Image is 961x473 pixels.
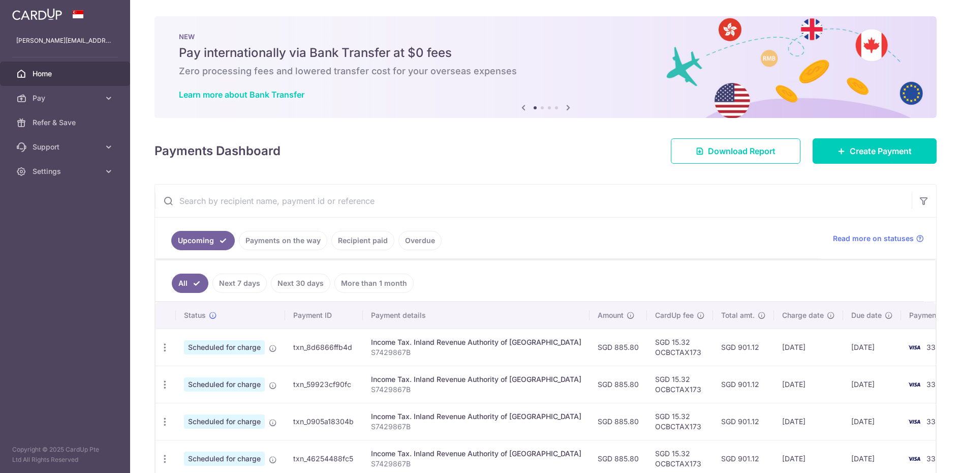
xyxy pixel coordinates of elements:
p: S7429867B [371,385,581,395]
a: Create Payment [813,138,937,164]
p: [PERSON_NAME][EMAIL_ADDRESS][DOMAIN_NAME] [16,36,114,46]
span: Pay [33,93,100,103]
a: Next 7 days [212,274,267,293]
img: Bank Card [904,416,924,428]
a: Learn more about Bank Transfer [179,90,304,100]
div: Income Tax. Inland Revenue Authority of [GEOGRAPHIC_DATA] [371,449,581,459]
td: SGD 901.12 [713,366,774,403]
th: Payment ID [285,302,363,329]
span: Scheduled for charge [184,415,265,429]
td: [DATE] [774,366,843,403]
img: Bank Card [904,378,924,391]
span: Charge date [782,310,824,320]
th: Payment details [363,302,590,329]
span: Settings [33,166,100,176]
span: Create Payment [850,145,912,157]
span: 3336 [926,380,945,389]
span: 3336 [926,343,945,351]
span: CardUp fee [655,310,694,320]
h5: Pay internationally via Bank Transfer at $0 fees [179,45,912,61]
div: Income Tax. Inland Revenue Authority of [GEOGRAPHIC_DATA] [371,374,581,385]
a: Recipient paid [331,231,394,250]
a: Download Report [671,138,800,164]
h4: Payments Dashboard [154,142,281,160]
p: S7429867B [371,459,581,469]
img: CardUp [12,8,62,20]
a: Next 30 days [271,274,330,293]
td: SGD 15.32 OCBCTAX173 [647,366,713,403]
span: 3336 [926,417,945,426]
span: Scheduled for charge [184,452,265,466]
input: Search by recipient name, payment id or reference [155,185,912,217]
img: Bank Card [904,341,924,353]
td: SGD 885.80 [590,366,647,403]
span: Amount [598,310,624,320]
td: SGD 901.12 [713,329,774,366]
p: S7429867B [371,347,581,358]
td: SGD 901.12 [713,403,774,440]
p: NEW [179,33,912,41]
td: SGD 15.32 OCBCTAX173 [647,329,713,366]
div: Income Tax. Inland Revenue Authority of [GEOGRAPHIC_DATA] [371,337,581,347]
a: All [172,274,208,293]
td: SGD 15.32 OCBCTAX173 [647,403,713,440]
span: 3336 [926,454,945,463]
p: S7429867B [371,422,581,432]
td: txn_8d6866ffb4d [285,329,363,366]
img: Bank transfer banner [154,16,937,118]
td: [DATE] [843,403,901,440]
a: Read more on statuses [833,233,924,244]
a: Payments on the way [239,231,327,250]
a: More than 1 month [334,274,414,293]
span: Total amt. [721,310,755,320]
td: [DATE] [843,366,901,403]
img: Bank Card [904,453,924,465]
span: Scheduled for charge [184,377,265,392]
h6: Zero processing fees and lowered transfer cost for your overseas expenses [179,65,912,77]
td: SGD 885.80 [590,329,647,366]
span: Due date [851,310,882,320]
span: Scheduled for charge [184,340,265,354]
span: Download Report [708,145,776,157]
td: txn_59923cf90fc [285,366,363,403]
td: [DATE] [774,403,843,440]
td: txn_0905a18304b [285,403,363,440]
span: Home [33,69,100,79]
td: SGD 885.80 [590,403,647,440]
span: Status [184,310,206,320]
span: Read more on statuses [833,233,914,244]
a: Overdue [398,231,442,250]
div: Income Tax. Inland Revenue Authority of [GEOGRAPHIC_DATA] [371,411,581,422]
td: [DATE] [774,329,843,366]
span: Refer & Save [33,117,100,128]
span: Support [33,142,100,152]
a: Upcoming [171,231,235,250]
td: [DATE] [843,329,901,366]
